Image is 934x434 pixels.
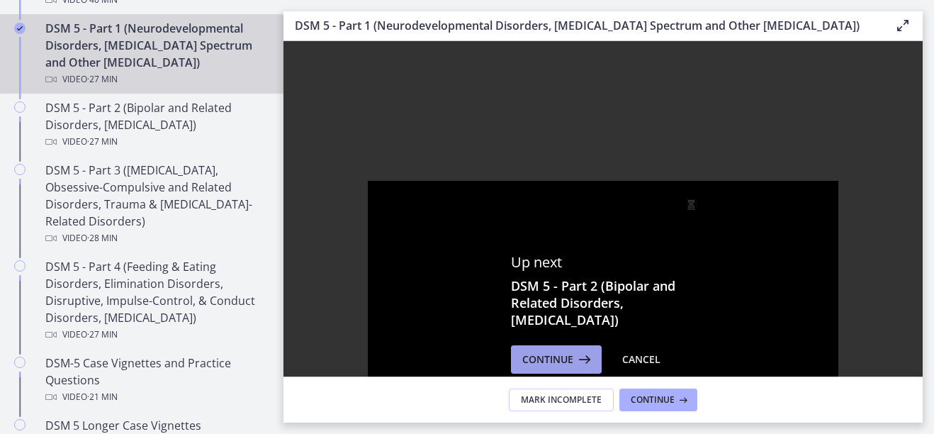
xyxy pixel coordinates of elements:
h3: DSM 5 - Part 2 (Bipolar and Related Disorders, [MEDICAL_DATA]) [511,277,695,328]
span: · 27 min [87,133,118,150]
div: DSM 5 - Part 1 (Neurodevelopmental Disorders, [MEDICAL_DATA] Spectrum and Other [MEDICAL_DATA]) [45,20,266,88]
div: Video [45,71,266,88]
div: DSM 5 - Part 3 ([MEDICAL_DATA], Obsessive-Compulsive and Related Disorders, Trauma & [MEDICAL_DAT... [45,162,266,247]
button: Mark Incomplete [509,389,614,411]
span: · 28 min [87,230,118,247]
div: Cancel [622,351,660,368]
h3: DSM 5 - Part 1 (Neurodevelopmental Disorders, [MEDICAL_DATA] Spectrum and Other [MEDICAL_DATA]) [295,17,872,34]
button: Cancel [611,345,672,374]
div: Video [45,230,266,247]
div: DSM-5 Case Vignettes and Practice Questions [45,355,266,406]
span: Mark Incomplete [521,394,602,406]
p: Up next [511,253,695,272]
button: Continue [619,389,697,411]
div: Video [45,133,266,150]
div: DSM 5 - Part 2 (Bipolar and Related Disorders, [MEDICAL_DATA]) [45,99,266,150]
span: Continue [631,394,675,406]
button: Continue [511,345,602,374]
span: · 21 min [87,389,118,406]
span: Continue [522,351,573,368]
i: Completed [14,23,26,34]
div: Video [45,326,266,343]
div: Video [45,389,266,406]
span: · 27 min [87,71,118,88]
div: DSM 5 - Part 4 (Feeding & Eating Disorders, Elimination Disorders, Disruptive, Impulse-Control, &... [45,258,266,343]
span: · 27 min [87,326,118,343]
